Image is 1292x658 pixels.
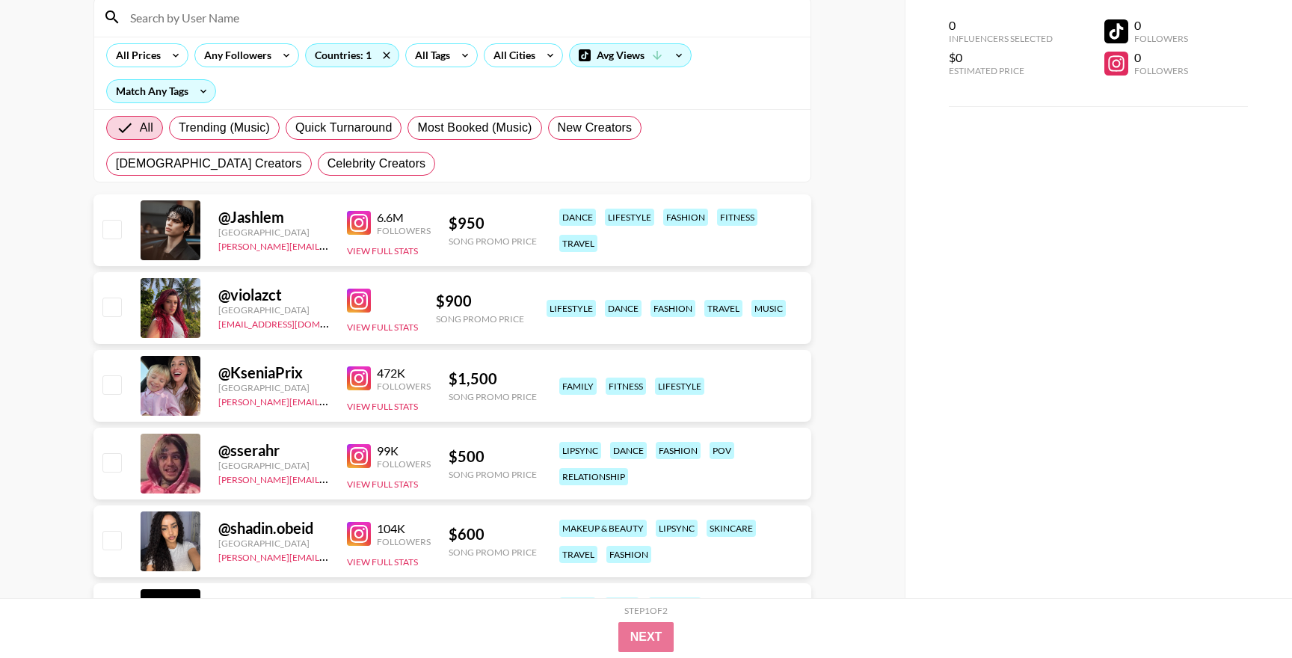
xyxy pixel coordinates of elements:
div: 472K [377,366,431,381]
div: Song Promo Price [449,469,537,480]
div: All Cities [485,44,538,67]
div: $ 500 [449,447,537,466]
div: @ sserahr [218,441,329,460]
div: lifestyle [547,300,596,317]
div: [GEOGRAPHIC_DATA] [218,227,329,238]
div: fashion [663,209,708,226]
div: dance [559,209,596,226]
div: $ 900 [436,292,524,310]
img: Instagram [347,522,371,546]
div: 104K [377,521,431,536]
div: All Tags [406,44,453,67]
div: makeup & beauty [559,520,647,537]
div: fitness [717,209,757,226]
div: Followers [377,536,431,547]
div: @ shadin.obeid [218,519,329,538]
button: View Full Stats [347,479,418,490]
div: Followers [1134,65,1188,76]
div: aesthetic [648,597,701,615]
div: @ violazct [218,286,329,304]
div: 0 [1134,18,1188,33]
div: Song Promo Price [449,236,537,247]
div: 0 [1134,50,1188,65]
div: $ 1,500 [449,369,537,388]
div: 6.6M [377,210,431,225]
div: Followers [377,458,431,470]
div: dance [605,300,642,317]
a: [EMAIL_ADDRESS][DOMAIN_NAME] [218,316,369,330]
div: 0 [949,18,1053,33]
span: Most Booked (Music) [417,119,532,137]
div: [GEOGRAPHIC_DATA] [218,304,329,316]
button: View Full Stats [347,401,418,412]
div: Followers [1134,33,1188,44]
img: Instagram [347,444,371,468]
div: dance [559,597,596,615]
div: Song Promo Price [449,391,537,402]
div: Followers [377,381,431,392]
input: Search by User Name [121,5,802,29]
div: dance [610,442,647,459]
button: Next [618,622,674,652]
div: @ Jashlem [218,208,329,227]
img: Instagram [347,366,371,390]
a: [PERSON_NAME][EMAIL_ADDRESS][DOMAIN_NAME] [218,393,440,408]
button: View Full Stats [347,556,418,568]
span: [DEMOGRAPHIC_DATA] Creators [116,155,302,173]
div: relationship [559,468,628,485]
span: Trending (Music) [179,119,270,137]
div: [GEOGRAPHIC_DATA] [218,382,329,393]
div: Match Any Tags [107,80,215,102]
div: Followers [377,225,431,236]
div: lipsync [559,442,601,459]
div: Step 1 of 2 [624,605,668,616]
div: Song Promo Price [436,313,524,325]
button: View Full Stats [347,245,418,256]
div: Song Promo Price [449,547,537,558]
div: $ 600 [449,525,537,544]
div: travel [559,546,597,563]
div: Influencers Selected [949,33,1053,44]
div: @ KseniaPrix [218,363,329,382]
img: Instagram [347,289,371,313]
div: travel [704,300,742,317]
a: [PERSON_NAME][EMAIL_ADDRESS][DOMAIN_NAME] [218,238,440,252]
div: Any Followers [195,44,274,67]
div: travel [559,235,597,252]
span: New Creators [558,119,633,137]
span: Quick Turnaround [295,119,393,137]
div: fashion [656,442,701,459]
div: skincare [707,520,756,537]
div: $0 [949,50,1053,65]
div: lipsync [656,520,698,537]
div: fitness [606,378,646,395]
button: View Full Stats [347,322,418,333]
span: Celebrity Creators [327,155,426,173]
div: [GEOGRAPHIC_DATA] [218,538,329,549]
div: Countries: 1 [306,44,399,67]
img: Instagram [347,211,371,235]
div: lifestyle [655,378,704,395]
div: pov [710,442,734,459]
div: $ 950 [449,214,537,233]
div: Estimated Price [949,65,1053,76]
div: lifestyle [605,209,654,226]
a: [PERSON_NAME][EMAIL_ADDRESS][DOMAIN_NAME] [218,549,440,563]
div: [GEOGRAPHIC_DATA] [218,460,329,471]
div: fashion [606,546,651,563]
div: fashion [650,300,695,317]
div: music [605,597,639,615]
span: All [140,119,153,137]
div: @ urbantheory_ [218,597,329,615]
a: [PERSON_NAME][EMAIL_ADDRESS][DOMAIN_NAME] [218,471,440,485]
div: Avg Views [570,44,691,67]
div: family [559,378,597,395]
div: All Prices [107,44,164,67]
div: music [751,300,786,317]
iframe: Drift Widget Chat Controller [1217,583,1274,640]
div: 99K [377,443,431,458]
